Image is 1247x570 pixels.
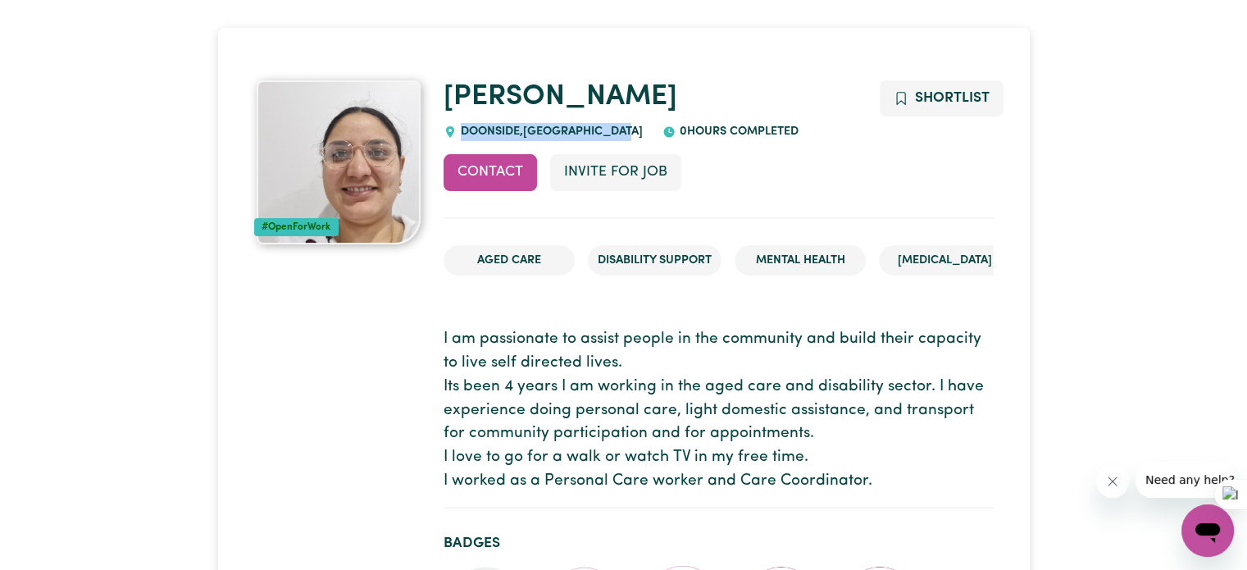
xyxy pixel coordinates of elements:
[879,245,1010,276] li: [MEDICAL_DATA]
[257,80,421,244] img: Ripandeep
[550,154,681,190] button: Invite for Job
[1135,462,1234,498] iframe: Message from company
[10,11,99,25] span: Need any help?
[1181,504,1234,557] iframe: Button to launch messaging window
[444,245,575,276] li: Aged Care
[254,80,425,244] a: Ripandeep 's profile picture'#OpenForWork
[444,154,537,190] button: Contact
[444,535,994,552] h2: Badges
[588,245,721,276] li: Disability Support
[444,83,677,112] a: [PERSON_NAME]
[915,91,990,105] span: Shortlist
[676,125,799,138] span: 0 hours completed
[1096,465,1129,498] iframe: Close message
[254,218,339,236] div: #OpenForWork
[880,80,1004,116] button: Add to shortlist
[444,328,994,494] p: I am passionate to assist people in the community and build their capacity to live self directed ...
[457,125,643,138] span: DOONSIDE , [GEOGRAPHIC_DATA]
[735,245,866,276] li: Mental Health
